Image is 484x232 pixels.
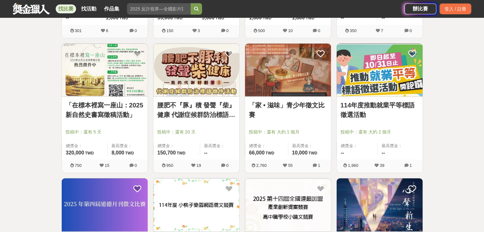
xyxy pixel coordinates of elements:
span: TWD [119,16,128,20]
span: TWD [125,151,134,155]
span: 最高獎金： [292,143,327,149]
span: 750 [75,163,82,168]
span: -- [341,150,344,155]
span: 0 [226,163,228,168]
img: Cover Image [337,44,423,97]
span: 7 [381,28,383,33]
span: 350 [350,28,357,33]
span: 總獎金： [341,143,374,149]
div: 登入 / 註冊 [439,3,471,14]
span: 0 [318,28,320,33]
span: -- [204,150,207,155]
span: 6 [106,28,108,33]
span: 0 [226,28,228,33]
span: 1 [318,163,320,168]
span: TWD [306,16,314,20]
span: 最高獎金： [111,143,144,149]
span: 8,000 [111,150,124,155]
span: TWD [215,16,224,20]
span: 500 [258,28,265,33]
img: Cover Image [62,44,148,97]
span: 301 [75,28,82,33]
a: 辦比賽 [404,3,436,14]
span: 0 [135,28,137,33]
span: 15 [105,163,109,168]
span: 150 [166,28,173,33]
span: 總獎金： [158,143,196,149]
img: Cover Image [337,178,423,231]
span: 最高獎金： [382,143,419,149]
span: 投稿中：還有 大約 1 個月 [249,129,327,135]
a: 「在標本裡寫一座山：2025新自然史書寫徵稿活動」 [66,100,144,119]
a: 作品集 [102,4,122,13]
a: 找比賽 [56,4,76,13]
span: 投稿中：還有 20 天 [157,129,235,135]
span: TWD [174,16,182,20]
span: 19 [196,163,201,168]
span: TWD [265,151,274,155]
span: 投稿中：還有 5 天 [66,129,144,135]
span: -- [382,150,385,155]
span: 39 [380,163,384,168]
span: 1 [410,163,412,168]
span: 投稿中：還有 大約 2 個月 [340,129,419,135]
a: 腰肥不『豚』積 發聲『柴』健康 代謝症候群防治標語徵件活動 [157,100,235,119]
span: 0 [410,28,412,33]
span: 55 [288,163,292,168]
span: TWD [308,151,317,155]
span: 66,000 [249,150,265,155]
span: TWD [85,151,94,155]
a: 「家 • 滋味」青少年徵文比賽 [249,100,327,119]
span: TWD [263,16,271,20]
img: Cover Image [245,178,331,231]
span: 1,960 [348,163,358,168]
a: 找活動 [79,4,99,13]
img: Cover Image [245,44,331,97]
span: 總獎金： [249,143,284,149]
img: Cover Image [153,178,239,231]
span: 950 [166,163,173,168]
span: 最高獎金： [204,143,235,149]
span: TWD [177,151,185,155]
span: 2,760 [256,163,267,168]
span: 10 [288,28,292,33]
span: 0 [135,163,137,168]
span: 10,000 [292,150,308,155]
span: 3 [198,28,200,33]
input: 2025 反詐視界—全國影片競賽 [127,3,191,15]
span: 總獎金： [66,143,104,149]
span: 320,000 [66,150,84,155]
span: 150,700 [158,150,176,155]
a: 114年度推動就業平等標語徵選活動 [340,100,419,119]
img: Cover Image [62,178,148,231]
img: Cover Image [153,44,239,97]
